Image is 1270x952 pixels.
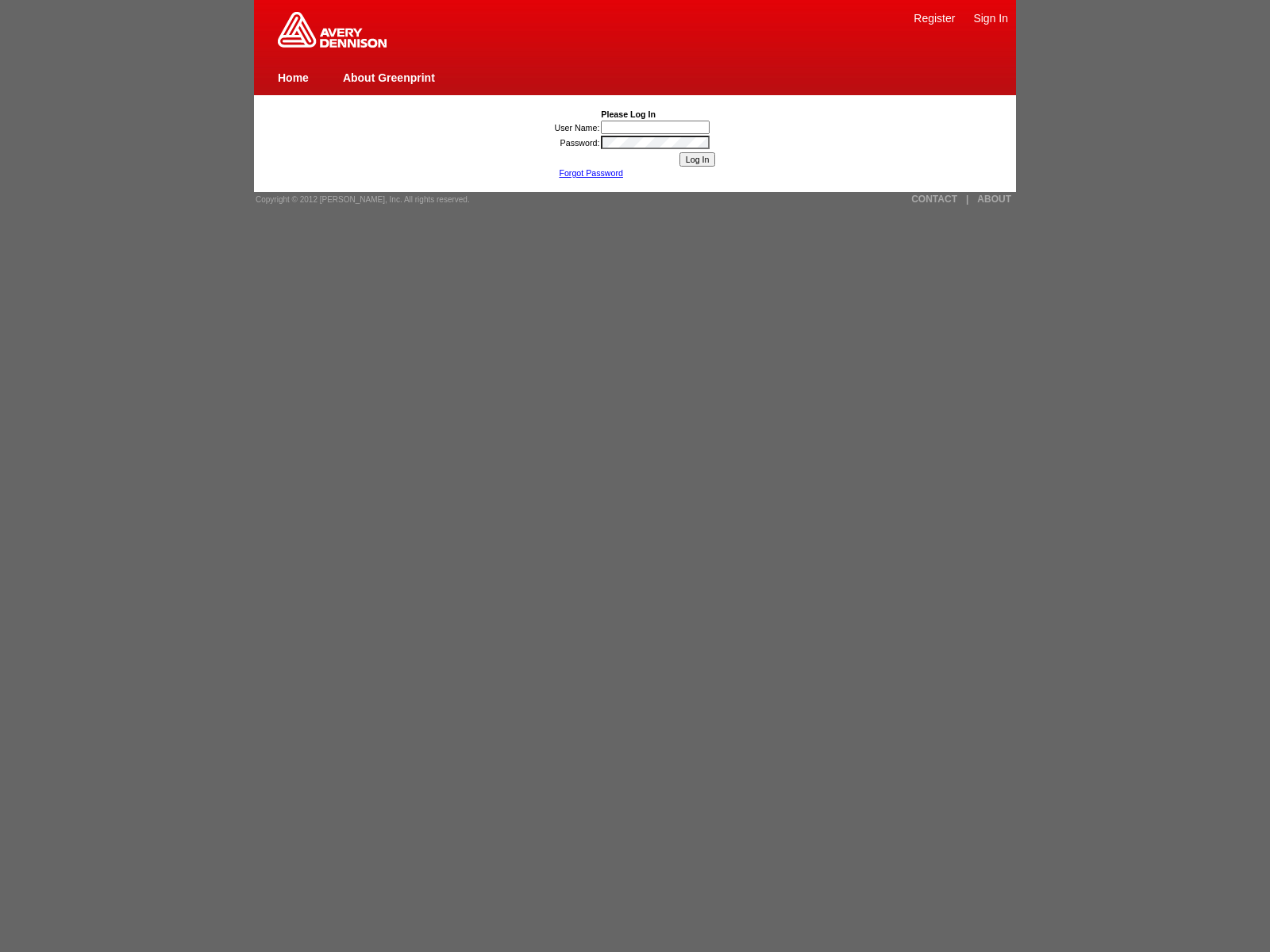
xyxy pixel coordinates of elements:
input: Log In [679,152,716,167]
label: User Name: [555,123,600,132]
a: Home [278,71,309,84]
a: Greenprint [278,40,387,49]
b: Please Log In [601,109,656,119]
a: CONTACT [911,194,957,205]
a: About Greenprint [343,71,435,84]
a: Register [914,12,955,25]
span: Copyright © 2012 [PERSON_NAME], Inc. All rights reserved. [256,195,470,204]
a: Forgot Password [559,168,623,178]
img: Home [278,12,387,48]
a: | [966,194,968,205]
label: Password: [560,138,600,148]
a: Sign In [973,12,1008,25]
a: ABOUT [977,194,1011,205]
